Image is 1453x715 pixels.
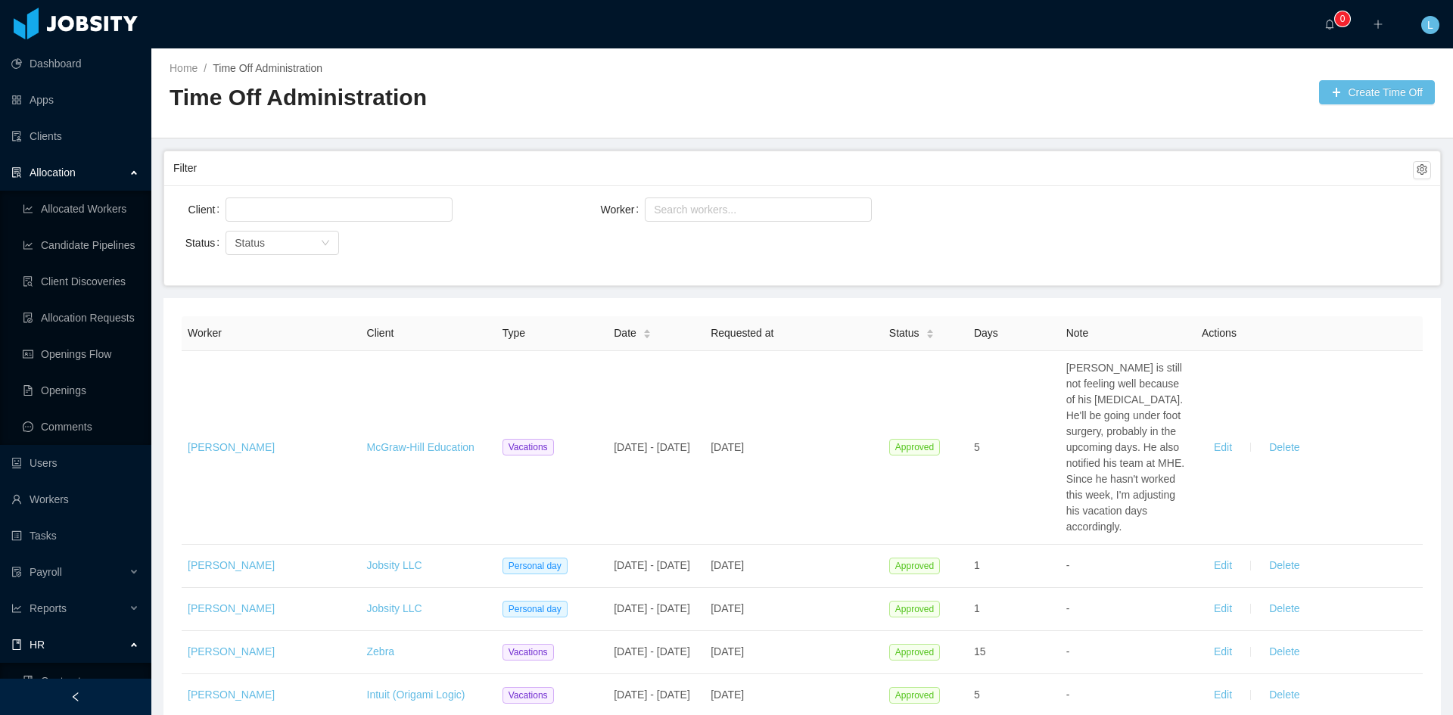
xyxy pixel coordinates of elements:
[1066,645,1070,657] span: -
[367,441,474,453] a: McGraw-Hill Education
[1335,11,1350,26] sup: 0
[614,559,690,571] span: [DATE] - [DATE]
[11,603,22,614] i: icon: line-chart
[1319,80,1435,104] button: icon: plusCreate Time Off
[170,82,802,113] h2: Time Off Administration
[974,327,998,339] span: Days
[642,327,651,331] i: icon: caret-up
[30,602,67,614] span: Reports
[711,327,773,339] span: Requested at
[1066,602,1070,614] span: -
[502,644,554,661] span: Vacations
[188,559,275,571] a: [PERSON_NAME]
[23,230,139,260] a: icon: line-chartCandidate Pipelines
[235,237,265,249] span: Status
[711,689,744,701] span: [DATE]
[502,558,568,574] span: Personal day
[188,645,275,657] a: [PERSON_NAME]
[926,327,935,337] div: Sort
[23,266,139,297] a: icon: file-searchClient Discoveries
[1066,327,1089,339] span: Note
[188,441,275,453] a: [PERSON_NAME]
[1413,161,1431,179] button: icon: setting
[11,484,139,514] a: icon: userWorkers
[926,327,934,331] i: icon: caret-up
[30,166,76,179] span: Allocation
[889,325,919,341] span: Status
[11,448,139,478] a: icon: robotUsers
[1066,559,1070,571] span: -
[188,602,275,614] a: [PERSON_NAME]
[213,62,322,74] a: Time Off Administration
[11,639,22,650] i: icon: book
[173,154,1413,182] div: Filter
[1257,640,1311,664] button: Delete
[188,689,275,701] a: [PERSON_NAME]
[188,204,226,216] label: Client
[23,303,139,333] a: icon: file-doneAllocation Requests
[30,639,45,651] span: HR
[185,237,226,249] label: Status
[188,327,222,339] span: Worker
[1066,689,1070,701] span: -
[367,602,422,614] a: Jobsity LLC
[11,121,139,151] a: icon: auditClients
[11,48,139,79] a: icon: pie-chartDashboard
[23,339,139,369] a: icon: idcardOpenings Flow
[367,645,395,657] a: Zebra
[889,439,940,455] span: Approved
[367,689,465,701] a: Intuit (Origami Logic)
[1257,683,1311,707] button: Delete
[1202,640,1244,664] button: Edit
[204,62,207,74] span: /
[1066,362,1184,533] span: [PERSON_NAME] is still not feeling well because of his [MEDICAL_DATA]. He'll be going under foot ...
[1324,19,1335,30] i: icon: bell
[502,439,554,455] span: Vacations
[642,327,652,337] div: Sort
[614,689,690,701] span: [DATE] - [DATE]
[502,601,568,617] span: Personal day
[974,689,980,701] span: 5
[889,558,940,574] span: Approved
[11,167,22,178] i: icon: solution
[1257,435,1311,459] button: Delete
[23,412,139,442] a: icon: messageComments
[502,327,525,339] span: Type
[974,559,980,571] span: 1
[1373,19,1383,30] i: icon: plus
[1202,435,1244,459] button: Edit
[367,559,422,571] a: Jobsity LLC
[1202,597,1244,621] button: Edit
[711,559,744,571] span: [DATE]
[23,666,139,696] a: icon: bookContracts
[1257,597,1311,621] button: Delete
[926,333,934,337] i: icon: caret-down
[642,333,651,337] i: icon: caret-down
[23,375,139,406] a: icon: file-textOpenings
[974,602,980,614] span: 1
[974,645,986,657] span: 15
[321,238,330,249] i: icon: down
[711,645,744,657] span: [DATE]
[23,194,139,224] a: icon: line-chartAllocated Workers
[1427,16,1433,34] span: L
[974,441,980,453] span: 5
[614,441,690,453] span: [DATE] - [DATE]
[1202,327,1237,339] span: Actions
[889,687,940,704] span: Approved
[11,521,139,551] a: icon: profileTasks
[30,566,62,578] span: Payroll
[654,202,849,217] div: Search workers...
[889,644,940,661] span: Approved
[502,687,554,704] span: Vacations
[711,602,744,614] span: [DATE]
[1202,683,1244,707] button: Edit
[614,325,636,341] span: Date
[614,645,690,657] span: [DATE] - [DATE]
[367,327,394,339] span: Client
[1202,554,1244,578] button: Edit
[170,62,198,74] a: Home
[889,601,940,617] span: Approved
[11,567,22,577] i: icon: file-protect
[600,204,645,216] label: Worker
